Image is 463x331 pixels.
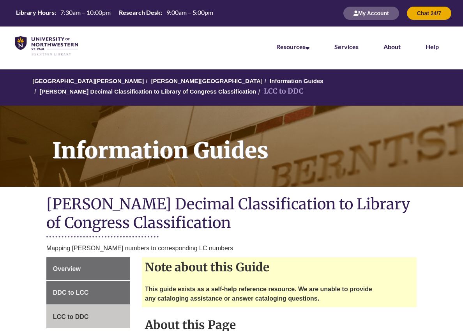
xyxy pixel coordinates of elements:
[145,286,372,302] strong: This guide exists as a self-help reference resource. We are unable to provide any cataloging assi...
[343,7,399,20] button: My Account
[13,8,216,19] a: Hours Today
[53,266,81,272] span: Overview
[53,313,89,320] span: LCC to DDC
[256,86,304,97] li: LCC to DDC
[13,8,57,17] th: Library Hours:
[270,78,323,84] a: Information Guides
[166,9,213,16] span: 9:00am – 5:00pm
[343,10,399,16] a: My Account
[32,78,144,84] a: [GEOGRAPHIC_DATA][PERSON_NAME]
[276,43,309,50] a: Resources
[426,43,439,50] a: Help
[334,43,359,50] a: Services
[407,10,451,16] a: Chat 24/7
[53,289,89,296] span: DDC to LCC
[15,36,78,56] img: UNWSP Library Logo
[142,257,417,277] h2: Note about this Guide
[46,257,130,281] a: Overview
[46,257,130,329] div: Guide Page Menu
[44,106,463,177] h1: Information Guides
[40,88,256,95] a: [PERSON_NAME] Decimal Classification to Library of Congress Classification
[13,8,216,18] table: Hours Today
[60,9,111,16] span: 7:30am – 10:00pm
[407,7,451,20] button: Chat 24/7
[151,78,263,84] a: [PERSON_NAME][GEOGRAPHIC_DATA]
[383,43,401,50] a: About
[46,305,130,329] a: LCC to DDC
[46,281,130,304] a: DDC to LCC
[46,195,417,234] h1: [PERSON_NAME] Decimal Classification to Library of Congress Classification
[116,8,163,17] th: Research Desk:
[46,245,233,251] span: Mapping [PERSON_NAME] numbers to corresponding LC numbers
